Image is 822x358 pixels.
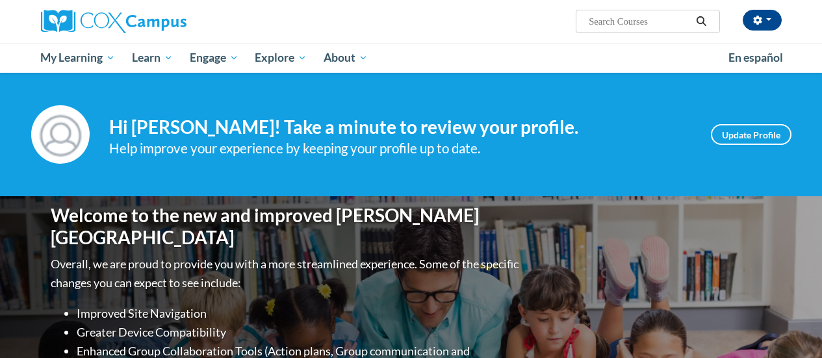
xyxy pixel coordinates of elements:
a: Update Profile [711,124,791,145]
a: Engage [181,43,247,73]
p: Overall, we are proud to provide you with a more streamlined experience. Some of the specific cha... [51,255,522,292]
input: Search Courses [587,14,691,29]
div: Main menu [31,43,791,73]
a: My Learning [32,43,124,73]
h1: Welcome to the new and improved [PERSON_NAME][GEOGRAPHIC_DATA] [51,205,522,248]
h4: Hi [PERSON_NAME]! Take a minute to review your profile. [109,116,691,138]
img: Profile Image [31,105,90,164]
a: Learn [123,43,181,73]
span: About [324,50,368,66]
a: About [315,43,376,73]
a: Cox Campus [41,10,275,33]
button: Account Settings [743,10,782,31]
img: Cox Campus [41,10,186,33]
span: My Learning [40,50,115,66]
button: Search [691,14,711,29]
iframe: Button to launch messaging window [770,306,812,348]
span: Explore [255,50,307,66]
span: Learn [132,50,173,66]
span: En español [728,51,783,64]
a: Explore [246,43,315,73]
a: En español [720,44,791,71]
span: Engage [190,50,238,66]
li: Greater Device Compatibility [77,323,522,342]
div: Help improve your experience by keeping your profile up to date. [109,138,691,159]
li: Improved Site Navigation [77,304,522,323]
